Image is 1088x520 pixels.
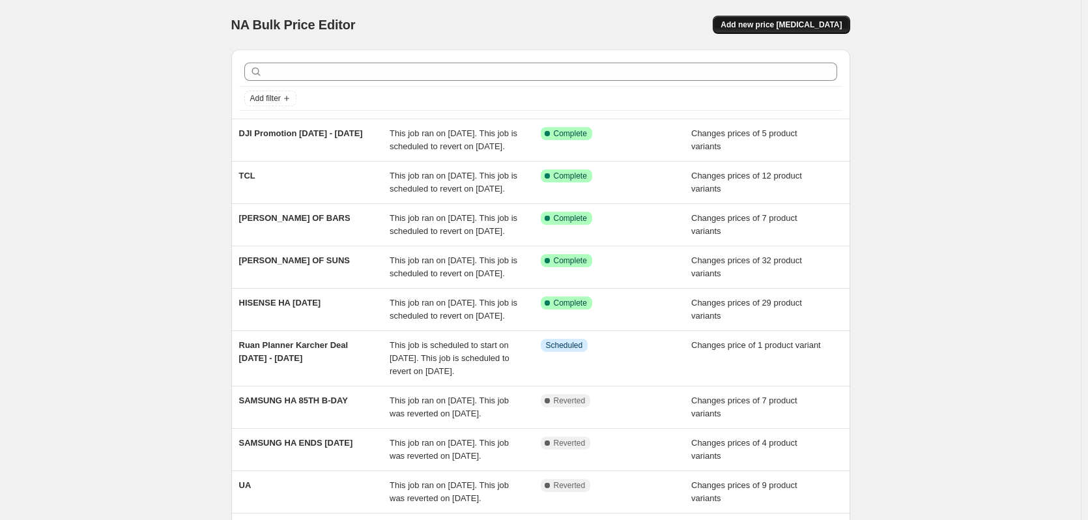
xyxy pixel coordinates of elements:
span: Changes prices of 7 product variants [691,396,797,418]
span: [PERSON_NAME] OF SUNS [239,255,350,265]
span: This job ran on [DATE]. This job is scheduled to revert on [DATE]. [390,171,517,194]
span: Changes prices of 9 product variants [691,480,797,503]
span: Changes prices of 29 product variants [691,298,802,321]
span: Changes prices of 7 product variants [691,213,797,236]
span: Complete [554,171,587,181]
span: Changes price of 1 product variant [691,340,821,350]
span: This job ran on [DATE]. This job was reverted on [DATE]. [390,396,509,418]
span: TCL [239,171,255,181]
span: Add filter [250,93,281,104]
span: Complete [554,213,587,224]
span: This job is scheduled to start on [DATE]. This job is scheduled to revert on [DATE]. [390,340,509,376]
span: Changes prices of 5 product variants [691,128,797,151]
span: [PERSON_NAME] OF BARS [239,213,351,223]
button: Add new price [MEDICAL_DATA] [713,16,850,34]
span: Scheduled [546,340,583,351]
span: This job ran on [DATE]. This job is scheduled to revert on [DATE]. [390,255,517,278]
span: Reverted [554,438,586,448]
span: NA Bulk Price Editor [231,18,356,32]
span: DJI Promotion [DATE] - [DATE] [239,128,363,138]
span: Changes prices of 4 product variants [691,438,797,461]
span: This job ran on [DATE]. This job was reverted on [DATE]. [390,438,509,461]
span: UA [239,480,251,490]
button: Add filter [244,91,296,106]
span: Reverted [554,480,586,491]
span: Changes prices of 32 product variants [691,255,802,278]
span: SAMSUNG HA 85TH B-DAY [239,396,348,405]
span: Add new price [MEDICAL_DATA] [721,20,842,30]
span: Complete [554,298,587,308]
span: This job ran on [DATE]. This job is scheduled to revert on [DATE]. [390,298,517,321]
span: SAMSUNG HA ENDS [DATE] [239,438,353,448]
span: This job ran on [DATE]. This job is scheduled to revert on [DATE]. [390,213,517,236]
span: This job ran on [DATE]. This job was reverted on [DATE]. [390,480,509,503]
span: HISENSE HA [DATE] [239,298,321,308]
span: Ruan Planner Karcher Deal [DATE] - [DATE] [239,340,349,363]
span: Complete [554,255,587,266]
span: Complete [554,128,587,139]
span: Changes prices of 12 product variants [691,171,802,194]
span: Reverted [554,396,586,406]
span: This job ran on [DATE]. This job is scheduled to revert on [DATE]. [390,128,517,151]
